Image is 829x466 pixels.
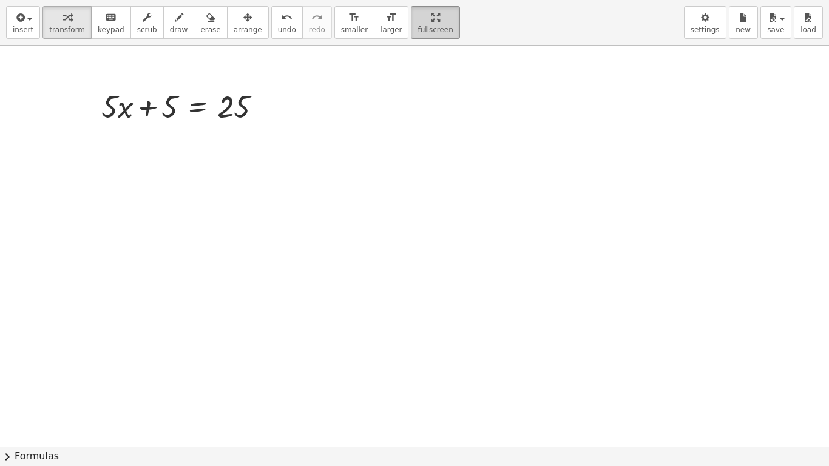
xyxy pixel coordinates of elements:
span: load [800,25,816,34]
span: transform [49,25,85,34]
button: arrange [227,6,269,39]
i: redo [311,10,323,25]
i: format_size [348,10,360,25]
span: settings [691,25,720,34]
button: format_sizelarger [374,6,408,39]
span: smaller [341,25,368,34]
span: arrange [234,25,262,34]
i: undo [281,10,293,25]
button: fullscreen [411,6,459,39]
span: insert [13,25,33,34]
button: erase [194,6,227,39]
span: larger [381,25,402,34]
i: keyboard [105,10,117,25]
span: fullscreen [418,25,453,34]
span: scrub [137,25,157,34]
span: new [736,25,751,34]
button: settings [684,6,726,39]
i: format_size [385,10,397,25]
button: scrub [130,6,164,39]
button: insert [6,6,40,39]
button: undoundo [271,6,303,39]
button: save [760,6,791,39]
span: redo [309,25,325,34]
button: transform [42,6,92,39]
button: keyboardkeypad [91,6,131,39]
button: draw [163,6,195,39]
span: draw [170,25,188,34]
button: load [794,6,823,39]
button: new [729,6,758,39]
span: save [767,25,784,34]
span: undo [278,25,296,34]
span: erase [200,25,220,34]
span: keypad [98,25,124,34]
button: format_sizesmaller [334,6,374,39]
button: redoredo [302,6,332,39]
